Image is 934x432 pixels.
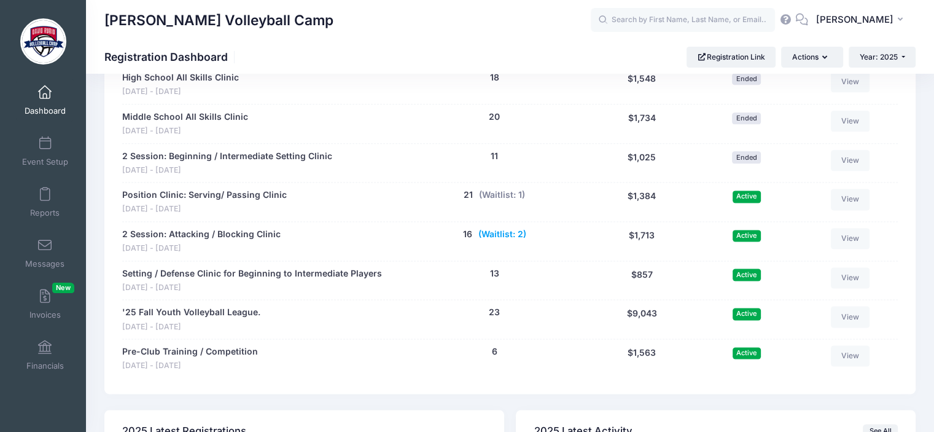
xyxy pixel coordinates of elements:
[831,345,870,366] a: View
[808,6,916,34] button: [PERSON_NAME]
[732,112,761,124] span: Ended
[831,267,870,288] a: View
[732,151,761,163] span: Ended
[26,361,64,371] span: Financials
[860,52,898,61] span: Year: 2025
[733,230,761,242] span: Active
[30,208,60,218] span: Reports
[122,189,287,202] a: Position Clinic: Serving/ Passing Clinic
[122,267,382,280] a: Setting / Defense Clinic for Beginning to Intermediate Players
[849,47,916,68] button: Year: 2025
[733,308,761,320] span: Active
[22,157,68,167] span: Event Setup
[831,71,870,92] a: View
[588,150,696,176] div: $1,025
[491,150,498,163] button: 11
[831,306,870,327] a: View
[25,106,66,116] span: Dashboard
[588,267,696,294] div: $857
[16,283,74,326] a: InvoicesNew
[122,165,332,176] span: [DATE] - [DATE]
[16,79,74,122] a: Dashboard
[104,50,238,63] h1: Registration Dashboard
[479,189,525,202] button: (Waitlist: 1)
[588,228,696,254] div: $1,713
[588,345,696,372] div: $1,563
[588,111,696,137] div: $1,734
[831,111,870,132] a: View
[733,347,761,359] span: Active
[732,73,761,85] span: Ended
[831,189,870,210] a: View
[588,306,696,332] div: $9,043
[489,111,500,124] button: 20
[463,228,472,241] button: 16
[16,181,74,224] a: Reports
[122,71,239,84] a: High School All Skills Clinic
[733,269,761,280] span: Active
[490,71,499,84] button: 18
[122,228,281,241] a: 2 Session: Attacking / Blocking Clinic
[591,8,775,33] input: Search by First Name, Last Name, or Email...
[16,334,74,377] a: Financials
[816,13,893,26] span: [PERSON_NAME]
[122,360,258,372] span: [DATE] - [DATE]
[464,189,473,202] button: 21
[733,190,761,202] span: Active
[588,189,696,215] div: $1,384
[104,6,333,34] h1: [PERSON_NAME] Volleyball Camp
[490,267,499,280] button: 13
[478,228,526,241] button: (Waitlist: 2)
[122,125,248,137] span: [DATE] - [DATE]
[29,310,61,320] span: Invoices
[16,232,74,275] a: Messages
[687,47,776,68] a: Registration Link
[489,306,500,319] button: 23
[16,130,74,173] a: Event Setup
[831,228,870,249] a: View
[831,150,870,171] a: View
[25,259,64,269] span: Messages
[52,283,74,293] span: New
[122,203,287,215] span: [DATE] - [DATE]
[122,150,332,163] a: 2 Session: Beginning / Intermediate Setting Clinic
[122,111,248,124] a: Middle School All Skills Clinic
[20,18,66,65] img: David Rubio Volleyball Camp
[781,47,843,68] button: Actions
[122,321,260,333] span: [DATE] - [DATE]
[122,345,258,358] a: Pre-Club Training / Competition
[122,243,281,254] span: [DATE] - [DATE]
[492,345,497,358] button: 6
[122,306,260,319] a: '25 Fall Youth Volleyball League.
[122,86,239,98] span: [DATE] - [DATE]
[588,71,696,98] div: $1,548
[122,282,382,294] span: [DATE] - [DATE]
